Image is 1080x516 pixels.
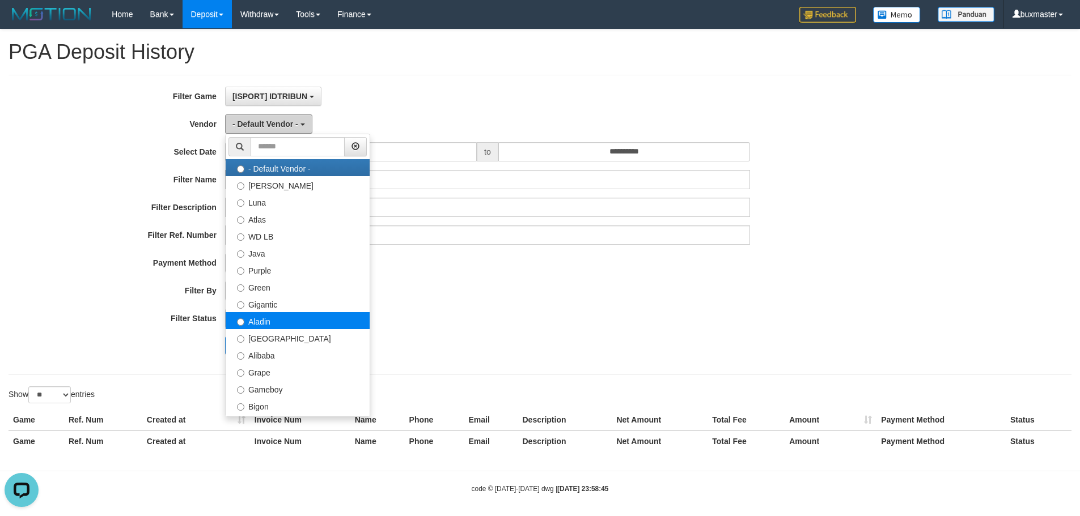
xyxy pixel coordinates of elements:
[226,210,370,227] label: Atlas
[464,430,518,451] th: Email
[232,120,298,129] span: - Default Vendor -
[225,87,321,106] button: [ISPORT] IDTRIBUN
[226,380,370,397] label: Gameboy
[237,403,244,411] input: Bigon
[9,430,64,451] th: Game
[5,5,39,39] button: Open LiveChat chat widget
[64,410,142,430] th: Ref. Num
[405,430,464,451] th: Phone
[1006,430,1071,451] th: Status
[226,227,370,244] label: WD LB
[350,410,405,430] th: Name
[226,329,370,346] label: [GEOGRAPHIC_DATA]
[237,352,244,360] input: Alibaba
[9,6,95,23] img: MOTION_logo.png
[237,182,244,190] input: [PERSON_NAME]
[226,397,370,414] label: Bigon
[237,284,244,292] input: Green
[518,430,612,451] th: Description
[799,7,856,23] img: Feedback.jpg
[226,278,370,295] label: Green
[557,485,608,493] strong: [DATE] 23:58:45
[226,312,370,329] label: Aladin
[9,386,95,403] label: Show entries
[237,369,244,377] input: Grape
[350,430,405,451] th: Name
[876,430,1006,451] th: Payment Method
[226,193,370,210] label: Luna
[876,410,1006,430] th: Payment Method
[226,295,370,312] label: Gigantic
[785,410,876,430] th: Amount
[938,7,994,22] img: panduan.png
[477,142,498,161] span: to
[9,410,64,430] th: Game
[237,250,244,258] input: Java
[226,176,370,193] label: [PERSON_NAME]
[226,363,370,380] label: Grape
[226,414,370,431] label: Allstar
[472,485,609,493] small: code © [DATE]-[DATE] dwg |
[225,114,312,134] button: - Default Vendor -
[237,335,244,343] input: [GEOGRAPHIC_DATA]
[612,410,708,430] th: Net Amount
[250,430,350,451] th: Invoice Num
[237,165,244,173] input: - Default Vendor -
[237,386,244,394] input: Gameboy
[785,430,876,451] th: Amount
[226,261,370,278] label: Purple
[232,92,307,101] span: [ISPORT] IDTRIBUN
[237,318,244,326] input: Aladin
[612,430,708,451] th: Net Amount
[226,159,370,176] label: - Default Vendor -
[28,386,71,403] select: Showentries
[405,410,464,430] th: Phone
[237,301,244,309] input: Gigantic
[142,410,250,430] th: Created at
[873,7,921,23] img: Button%20Memo.svg
[464,410,518,430] th: Email
[708,410,785,430] th: Total Fee
[237,216,244,224] input: Atlas
[226,346,370,363] label: Alibaba
[250,410,350,430] th: Invoice Num
[237,199,244,207] input: Luna
[518,410,612,430] th: Description
[9,41,1071,63] h1: PGA Deposit History
[142,430,250,451] th: Created at
[1006,410,1071,430] th: Status
[226,244,370,261] label: Java
[237,233,244,241] input: WD LB
[237,267,244,275] input: Purple
[64,430,142,451] th: Ref. Num
[708,430,785,451] th: Total Fee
